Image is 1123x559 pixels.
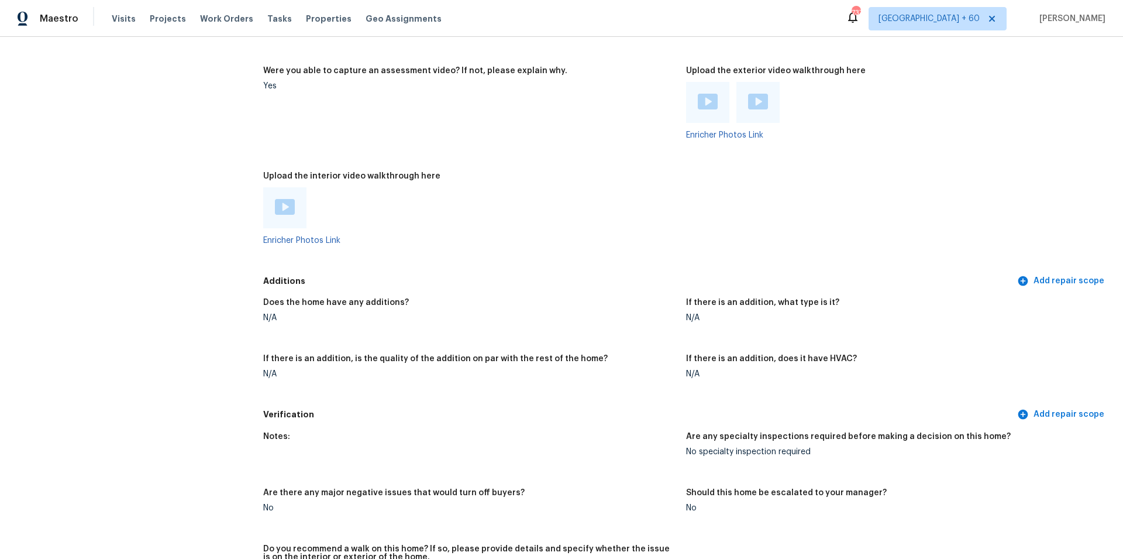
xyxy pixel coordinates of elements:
[366,13,442,25] span: Geo Assignments
[686,370,1100,378] div: N/A
[1019,407,1104,422] span: Add repair scope
[275,199,295,217] a: Play Video
[686,299,839,307] h5: If there is an addition, what type is it?
[263,299,409,307] h5: Does the home have any additions?
[686,67,866,75] h5: Upload the exterior video walkthrough here
[263,355,608,363] h5: If there is an addition, is the quality of the addition on par with the rest of the home?
[748,94,768,109] img: Play Video
[1035,13,1105,25] span: [PERSON_NAME]
[686,489,887,497] h5: Should this home be escalated to your manager?
[698,94,718,109] img: Play Video
[200,13,253,25] span: Work Orders
[686,433,1011,441] h5: Are any specialty inspections required before making a decision on this home?
[686,504,1100,512] div: No
[263,172,440,180] h5: Upload the interior video walkthrough here
[1015,270,1109,292] button: Add repair scope
[1015,404,1109,426] button: Add repair scope
[698,94,718,111] a: Play Video
[263,67,567,75] h5: Were you able to capture an assessment video? If not, please explain why.
[267,15,292,23] span: Tasks
[263,275,1015,287] h5: Additions
[263,433,290,441] h5: Notes:
[686,448,1100,456] div: No specialty inspection required
[748,94,768,111] a: Play Video
[150,13,186,25] span: Projects
[263,370,677,378] div: N/A
[263,236,340,245] a: Enricher Photos Link
[263,82,677,90] div: Yes
[306,13,352,25] span: Properties
[263,409,1015,421] h5: Verification
[40,13,78,25] span: Maestro
[275,199,295,215] img: Play Video
[263,489,525,497] h5: Are there any major negative issues that would turn off buyers?
[263,504,677,512] div: No
[879,13,980,25] span: [GEOGRAPHIC_DATA] + 60
[686,355,857,363] h5: If there is an addition, does it have HVAC?
[263,314,677,322] div: N/A
[112,13,136,25] span: Visits
[686,314,1100,322] div: N/A
[686,131,763,139] a: Enricher Photos Link
[1019,274,1104,289] span: Add repair scope
[852,7,860,19] div: 737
